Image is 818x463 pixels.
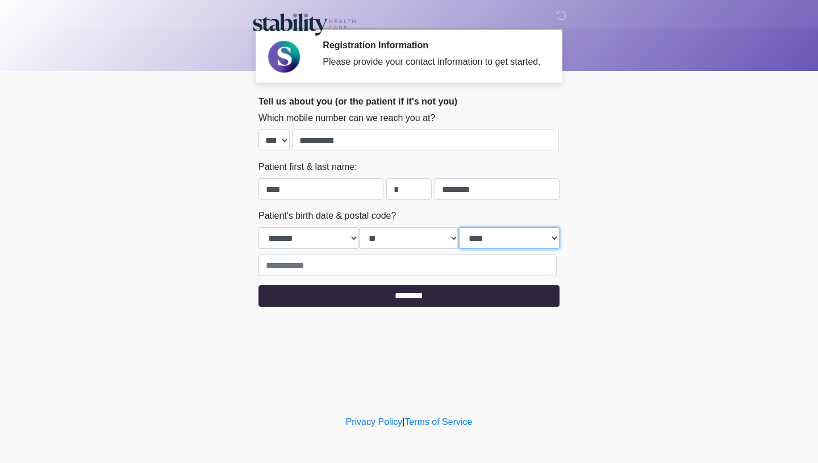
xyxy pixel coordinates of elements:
[247,9,361,37] img: Stability Healthcare Logo
[258,209,396,223] label: Patient's birth date & postal code?
[402,417,404,427] a: |
[404,417,472,427] a: Terms of Service
[258,96,560,107] h2: Tell us about you (or the patient if it's not you)
[267,40,301,74] img: Agent Avatar
[346,417,403,427] a: Privacy Policy
[258,160,357,174] label: Patient first & last name:
[323,55,542,69] div: Please provide your contact information to get started.
[258,111,435,125] label: Which mobile number can we reach you at?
